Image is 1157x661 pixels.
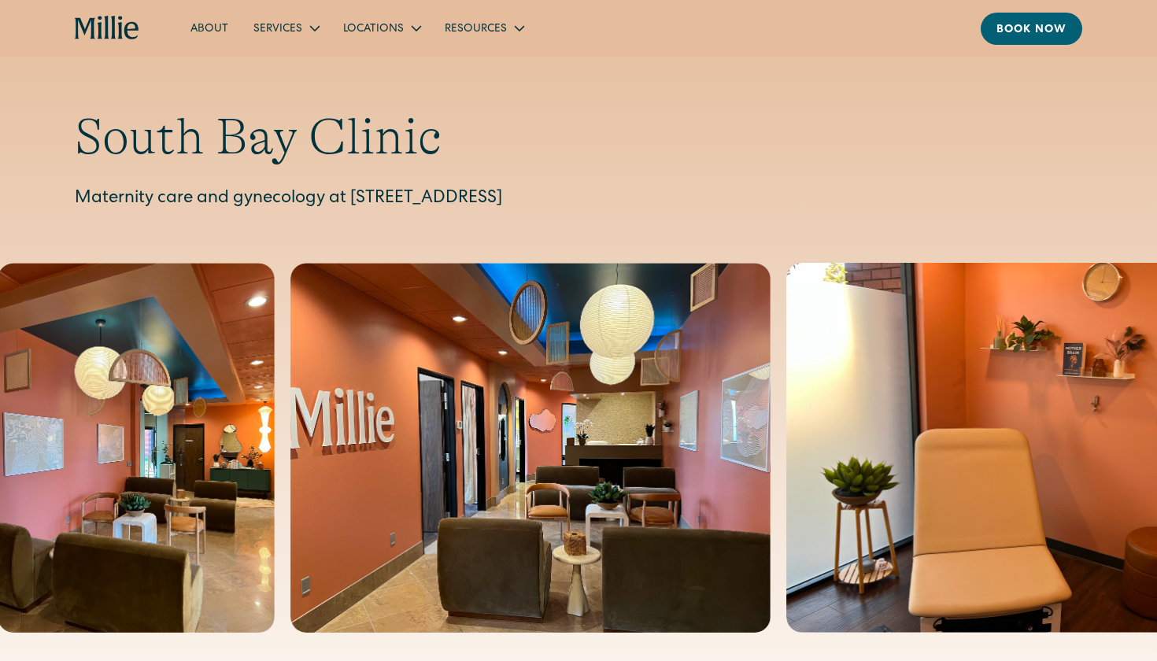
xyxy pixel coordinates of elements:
div: Services [253,21,302,38]
a: Book now [981,13,1082,45]
a: home [75,16,140,41]
div: Locations [331,15,432,41]
div: Book now [996,22,1066,39]
a: About [178,15,241,41]
h1: South Bay Clinic [75,107,1082,168]
div: Resources [432,15,535,41]
div: Locations [343,21,404,38]
div: Resources [445,21,507,38]
div: Services [241,15,331,41]
p: Maternity care and gynecology at [STREET_ADDRESS] [75,186,1082,212]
